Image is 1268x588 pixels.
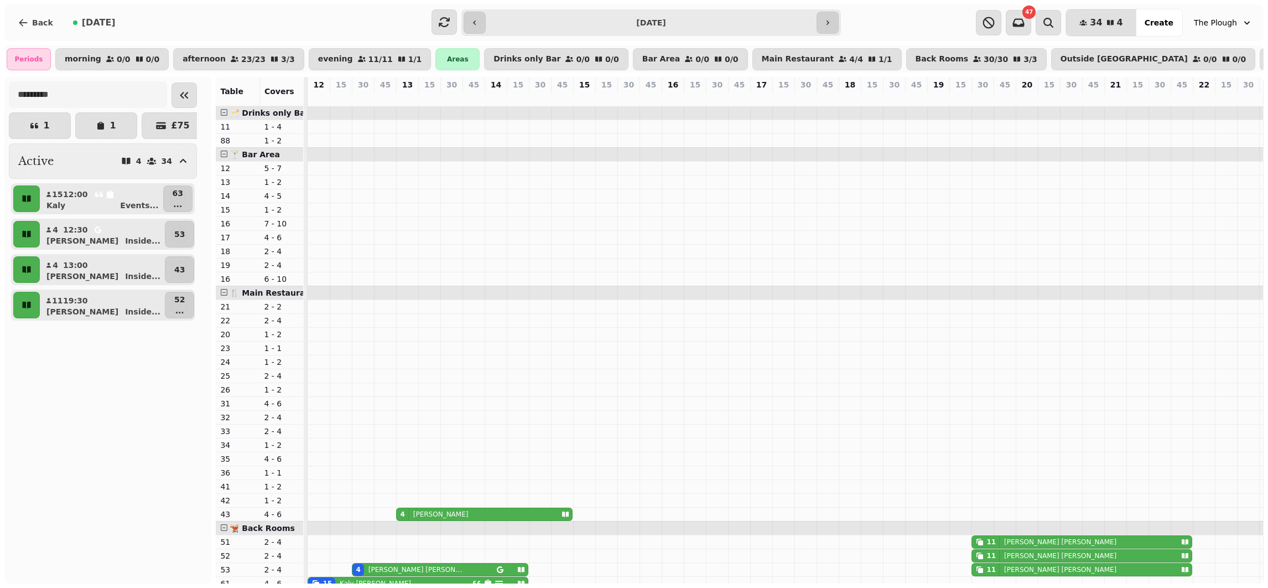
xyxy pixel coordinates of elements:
p: 30 [712,79,723,90]
button: 1512:00KalyEvents... [42,185,161,212]
p: 18 [845,79,855,90]
span: 🍴 Main Restaurant [230,288,314,297]
div: 11 [986,551,996,560]
p: 0 [536,92,544,104]
p: 1 - 2 [264,384,299,395]
p: 0 [558,92,567,104]
p: 15 [601,79,612,90]
button: [DATE] [64,9,124,36]
p: 30 [1155,79,1165,90]
p: 15 [513,79,523,90]
p: 17 [756,79,767,90]
p: 0 / 0 [1233,55,1246,63]
p: 4 - 6 [264,232,299,243]
p: 0 [602,92,611,104]
p: 21 [220,301,255,312]
p: 0 [1111,92,1120,104]
p: 0 [912,92,921,104]
span: 🍸 Bar Area [230,150,279,159]
p: 0 [823,92,832,104]
p: 33 [220,426,255,437]
span: Back [32,19,53,27]
p: 6 - 10 [264,274,299,285]
p: 4 - 6 [264,509,299,520]
p: 14 [220,190,255,202]
p: [PERSON_NAME] [46,235,118,246]
button: 413:00[PERSON_NAME]Inside... [42,256,163,283]
span: Create [1145,19,1173,27]
p: 0 [867,92,876,104]
p: 25 [220,370,255,381]
p: 45 [911,79,922,90]
p: 30 [446,79,457,90]
p: 0 / 0 [695,55,709,63]
p: 0 / 0 [117,55,131,63]
p: 0 [1044,92,1053,104]
p: 0 [735,92,744,104]
p: 0 / 0 [1203,55,1217,63]
p: 1 - 2 [264,357,299,368]
p: 30 [535,79,545,90]
p: 45 [1177,79,1187,90]
p: 0 [624,92,633,104]
p: 1 / 1 [408,55,422,63]
p: 35 [220,453,255,465]
p: 0 [713,92,721,104]
p: 0 [845,92,854,104]
div: Periods [7,48,51,70]
p: 12 [220,163,255,174]
button: 344 [1066,9,1136,36]
p: 4 - 6 [264,398,299,409]
p: 11 [978,92,987,104]
p: 21 [1110,79,1121,90]
p: 30 [889,79,900,90]
p: 4 - 5 [264,190,299,202]
p: Back Rooms [916,55,969,64]
span: 4 [1117,18,1123,27]
p: 1 - 2 [264,495,299,506]
div: Areas [435,48,480,70]
p: 19 [220,260,255,271]
p: 15 [336,79,346,90]
p: 1 / 1 [879,55,892,63]
p: 43 [220,509,255,520]
p: 2 - 4 [264,246,299,257]
p: 30 [1066,79,1077,90]
p: Inside ... [125,306,160,317]
p: 1 - 2 [264,329,299,340]
p: 5 - 7 [264,163,299,174]
div: 4 [400,510,404,519]
p: morning [65,55,101,64]
button: Collapse sidebar [172,82,197,108]
button: £75 [142,112,204,139]
p: 15 [778,79,789,90]
p: Inside ... [125,235,160,246]
button: Back [9,9,62,36]
p: 1 - 1 [264,343,299,354]
p: [PERSON_NAME] [PERSON_NAME] [1004,565,1116,574]
p: 14 [491,79,501,90]
div: 4 [356,565,360,574]
p: 4 [52,260,59,271]
p: 0 [646,92,655,104]
p: 12 [313,79,324,90]
p: 30 [978,79,988,90]
p: 0 [1177,92,1186,104]
span: Covers [264,87,294,96]
p: 30 [623,79,634,90]
p: 13:00 [63,260,88,271]
p: 0 [690,92,699,104]
p: ... [173,199,183,210]
p: 43 [174,264,185,275]
p: 0 / 0 [725,55,739,63]
p: 2 - 4 [264,426,299,437]
p: 0 [491,92,500,104]
p: 30 / 30 [984,55,1008,63]
p: 1 - 2 [264,481,299,492]
p: 22 [1199,79,1209,90]
p: 4 - 6 [264,453,299,465]
p: 45 [1088,79,1099,90]
p: 45 [380,79,391,90]
p: 2 - 2 [264,301,299,312]
button: 412:30[PERSON_NAME]Inside... [42,221,163,247]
